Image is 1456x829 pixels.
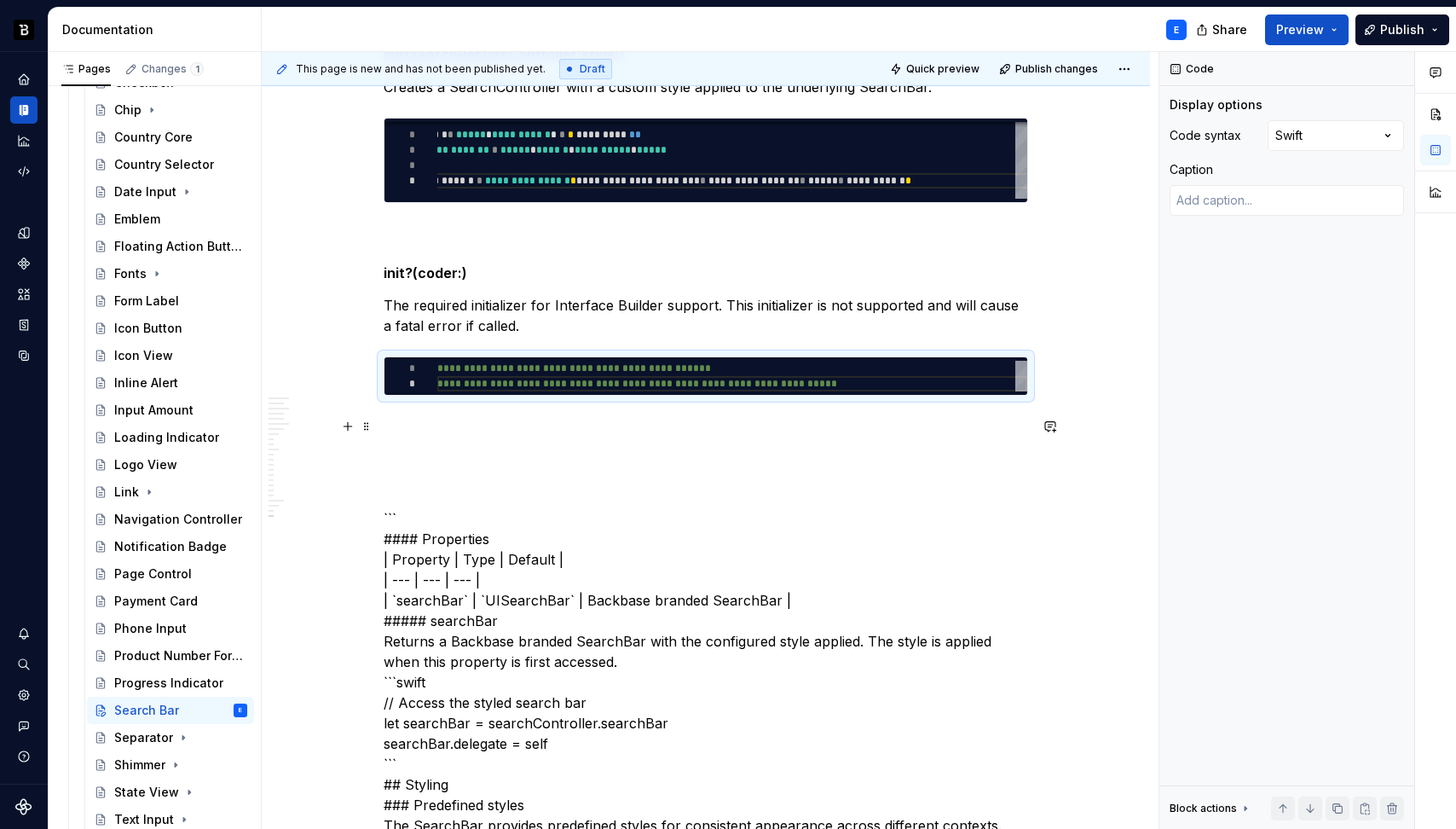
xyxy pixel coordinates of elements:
[87,178,254,206] a: Date Input
[384,264,1028,281] h5: init?(coder:)
[87,478,254,506] a: Link
[1174,23,1179,37] div: E
[114,402,194,419] div: Input Amount
[87,206,254,233] a: Emblem
[61,62,111,76] div: Pages
[10,66,38,93] a: Home
[296,62,546,76] span: This page is new and has not been published yet.
[142,62,204,76] div: Changes
[62,21,254,38] div: Documentation
[114,129,193,146] div: Country Core
[1265,14,1349,45] button: Preview
[1355,14,1449,45] button: Publish
[87,369,254,397] a: Inline Alert
[114,538,227,555] div: Notification Badge
[10,311,38,339] a: Storybook stories
[994,57,1106,81] button: Publish changes
[10,620,38,647] button: Notifications
[87,233,254,260] a: Floating Action Button
[87,588,254,615] a: Payment Card
[114,347,173,364] div: Icon View
[87,560,254,588] a: Page Control
[114,374,178,391] div: Inline Alert
[87,151,254,178] a: Country Selector
[87,533,254,560] a: Notification Badge
[114,593,198,610] div: Payment Card
[114,647,244,664] div: Product Number Formatter
[10,651,38,678] button: Search ⌘K
[87,287,254,315] a: Form Label
[384,77,1028,97] p: Creates a SearchController with a custom style applied to the underlying SearchBar.
[384,295,1028,336] p: The required initializer for Interface Builder support. This initializer is not supported and wil...
[14,20,34,40] img: ef5c8306-425d-487c-96cf-06dd46f3a532.png
[114,456,177,473] div: Logo View
[190,62,204,76] span: 1
[114,620,187,637] div: Phone Input
[114,784,179,801] div: State View
[114,320,182,337] div: Icon Button
[1015,62,1098,76] span: Publish changes
[87,124,254,151] a: Country Core
[10,342,38,369] a: Data sources
[114,211,160,228] div: Emblem
[87,724,254,751] a: Separator
[1170,96,1262,113] div: Display options
[87,670,254,697] a: Progress Indicator
[10,96,38,124] a: Documentation
[87,751,254,779] a: Shimmer
[114,675,223,692] div: Progress Indicator
[114,265,147,282] div: Fonts
[114,811,174,828] div: Text Input
[1170,161,1213,178] div: Caption
[10,158,38,185] a: Code automation
[87,451,254,478] a: Logo View
[114,429,219,446] div: Loading Indicator
[10,127,38,154] a: Analytics
[114,565,192,583] div: Page Control
[87,506,254,533] a: Navigation Controller
[114,293,179,310] div: Form Label
[1380,21,1424,38] span: Publish
[114,484,139,501] div: Link
[1276,21,1324,38] span: Preview
[87,779,254,806] a: State View
[87,697,254,724] a: Search BarE
[114,757,165,774] div: Shimmer
[10,250,38,277] div: Components
[114,238,244,255] div: Floating Action Button
[10,681,38,709] a: Settings
[10,712,38,739] button: Contact support
[87,397,254,424] a: Input Amount
[87,315,254,342] a: Icon Button
[114,183,176,200] div: Date Input
[239,702,242,719] div: E
[87,424,254,451] a: Loading Indicator
[885,57,987,81] button: Quick preview
[87,342,254,369] a: Icon View
[10,219,38,246] a: Design tokens
[1187,14,1258,45] button: Share
[1170,797,1252,820] div: Block actions
[87,260,254,287] a: Fonts
[10,281,38,308] a: Assets
[15,798,32,815] svg: Supernova Logo
[114,702,179,719] div: Search Bar
[114,156,214,173] div: Country Selector
[114,729,173,746] div: Separator
[114,511,242,528] div: Navigation Controller
[87,615,254,642] a: Phone Input
[1212,21,1247,38] span: Share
